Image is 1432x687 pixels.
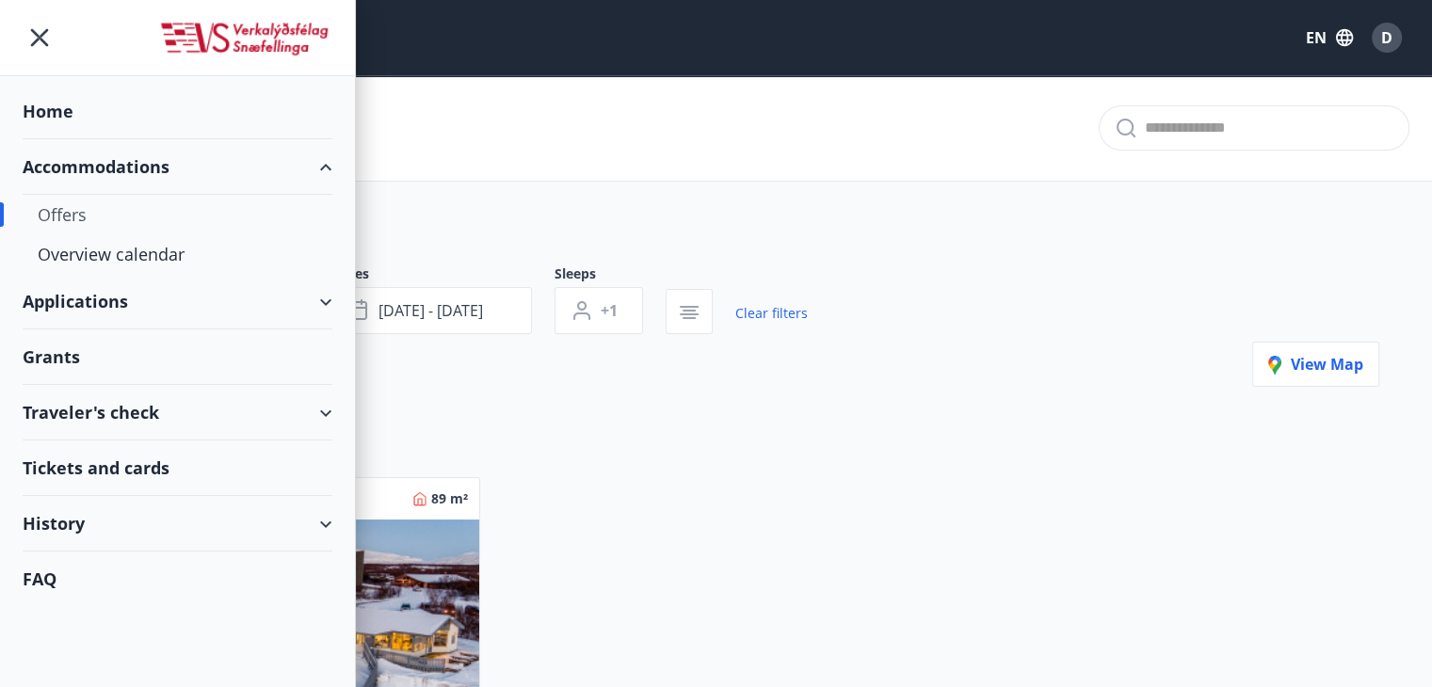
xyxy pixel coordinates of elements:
span: D [1381,27,1392,48]
div: Overview calendar [38,234,317,274]
img: union_logo [158,21,332,58]
div: Accommodations [23,139,332,195]
span: [DATE] - [DATE] [378,300,483,321]
div: Tickets and cards [23,440,332,496]
button: View map [1252,342,1379,387]
button: +1 [555,287,643,334]
a: Clear filters [735,293,808,334]
span: View map [1268,354,1363,375]
div: Traveler's check [23,385,332,440]
div: Offers [38,195,317,234]
div: FAQ [23,551,332,606]
div: History [23,496,332,551]
button: EN [1298,21,1360,55]
span: 89 m² [431,489,468,508]
div: Grants [23,329,332,385]
span: Dates [332,264,555,287]
button: D [1364,15,1409,60]
span: Sleeps [555,264,666,287]
button: [DATE] - [DATE] [332,287,532,334]
div: Home [23,84,332,139]
span: +1 [601,300,618,321]
button: menu [23,21,56,55]
div: Applications [23,274,332,329]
